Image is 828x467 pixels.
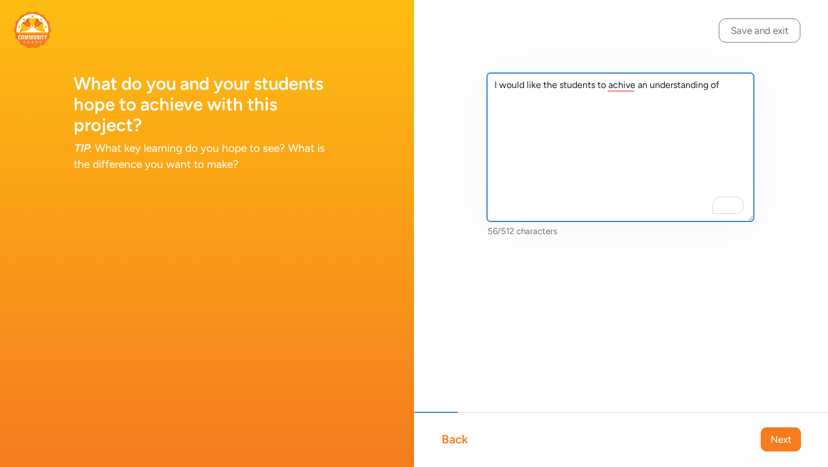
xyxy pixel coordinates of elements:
[74,74,340,136] h1: What do you and your students hope to achieve with this project?
[74,141,89,155] span: TIP
[719,18,800,43] button: Save and exit
[761,427,801,451] button: Next
[74,140,340,173] div: : What key learning do you hope to see? What is the difference you want to make?
[14,12,51,48] img: logo
[488,225,754,237] div: 56/512 characters
[770,432,791,446] span: Next
[442,431,468,447] div: Back
[487,73,754,221] textarea: To enrich screen reader interactions, please activate Accessibility in Grammarly extension settings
